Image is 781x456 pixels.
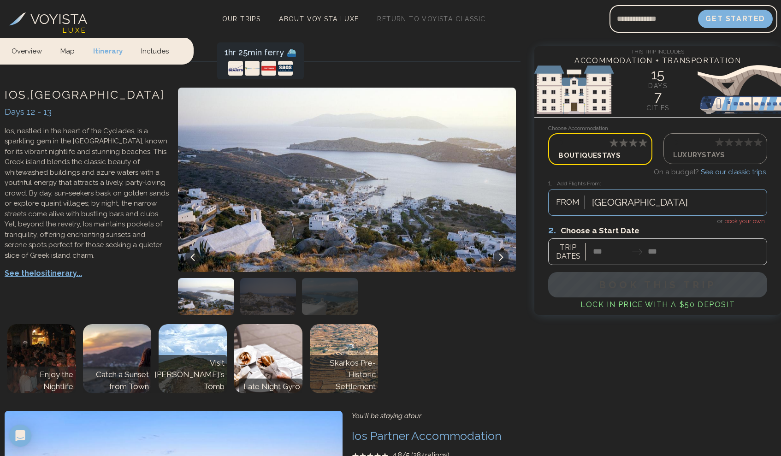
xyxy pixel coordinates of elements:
[234,324,302,393] img: Late Night Gyro
[534,62,781,117] img: European Sights
[312,357,376,393] p: Skarkos Pre-Historic Settlement
[85,369,149,392] p: Catch a Sunset from Town
[724,218,765,225] span: book your own
[171,88,516,272] img: City of Ios
[10,369,73,392] p: Enjoy the Nightlife
[279,15,359,23] span: About Voyista Luxe
[548,167,767,185] p: On a budget?
[352,411,516,421] div: You'll be staying at our
[599,279,717,290] span: Book This Trip
[9,425,31,447] div: Open Intercom Messenger
[132,37,178,64] a: Includes
[310,324,378,393] img: Skarkos Pre-Historic Settlement
[275,12,362,25] a: About Voyista Luxe
[548,299,767,310] h4: Lock in Price with a $50 deposit
[609,8,698,30] input: Email address
[228,61,243,76] img: Transport provider
[5,268,169,279] p: See the Ios itinerary...
[558,138,642,148] p: d
[534,55,781,66] h4: Accommodation + Transportation
[178,278,234,315] img: Accommodation photo
[5,126,169,261] p: Ios, nestled in the heart of the Cyclades, is a sparkling gem in the [GEOGRAPHIC_DATA], known for...
[152,357,225,393] p: Visit [PERSON_NAME]'s Tomb
[534,46,781,55] h4: This Trip Includes
[558,148,642,161] p: Boutique Stays
[84,37,132,64] a: Itinerary
[9,9,87,30] a: VOYISTA
[261,61,276,76] img: Transport provider
[548,124,767,132] h3: Choose Accommodation
[551,196,585,208] span: FROM
[7,324,76,393] img: Enjoy the Nightlife
[159,324,227,393] img: Visit Homer's Tomb
[673,148,757,160] p: Luxury Stays
[278,61,293,76] img: Transport provider
[240,278,296,315] img: Accommodation photo
[548,216,767,226] h4: or
[373,12,489,25] a: Return to Voyista Classic
[63,25,85,36] h4: L U X E
[548,178,767,189] h3: Add Flights From:
[219,12,265,25] a: Our Trips
[12,37,51,64] a: Overview
[698,10,773,28] button: Get Started
[222,15,261,23] span: Our Trips
[377,15,485,23] span: Return to Voyista Classic
[5,105,169,118] div: Days 12 - 13
[30,9,87,30] h3: VOYISTA
[51,37,84,64] a: Map
[241,381,300,393] p: Late Night Gyro
[673,137,757,148] p: d
[548,179,557,187] span: 1.
[701,168,767,176] a: See our classic trips.
[83,324,151,393] img: Catch a Sunset from Town
[245,61,260,76] img: Transport provider
[9,12,26,25] img: Voyista Logo
[5,88,169,101] h3: Ios , [GEOGRAPHIC_DATA]
[302,278,358,315] img: Accommodation photo
[352,429,516,443] h3: Ios Partner Accommodation
[548,272,767,297] button: Book This Trip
